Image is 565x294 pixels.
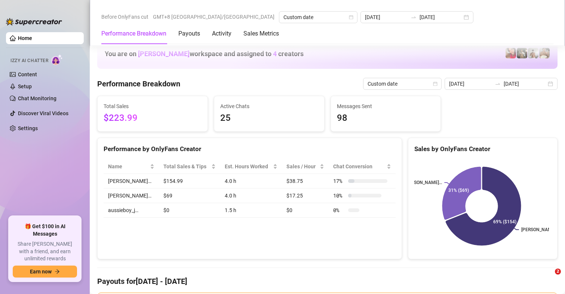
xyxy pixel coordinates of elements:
[159,203,220,218] td: $0
[153,11,274,22] span: GMT+8 [GEOGRAPHIC_DATA]/[GEOGRAPHIC_DATA]
[104,203,159,218] td: aussieboy_j…
[405,180,442,185] text: [PERSON_NAME]…
[212,29,231,38] div: Activity
[104,159,159,174] th: Name
[108,162,148,171] span: Name
[105,50,304,58] h1: You are on workspace and assigned to creators
[282,159,329,174] th: Sales / Hour
[159,159,220,174] th: Total Sales & Tips
[504,80,546,88] input: End date
[101,29,166,38] div: Performance Breakdown
[540,269,558,287] iframe: Intercom live chat
[10,57,48,64] span: Izzy AI Chatter
[449,80,492,88] input: Start date
[337,111,435,125] span: 98
[18,35,32,41] a: Home
[220,102,318,110] span: Active Chats
[411,14,417,20] span: swap-right
[104,111,202,125] span: $223.99
[159,189,220,203] td: $69
[104,174,159,189] td: [PERSON_NAME]…
[243,29,279,38] div: Sales Metrics
[30,269,52,275] span: Earn now
[18,95,56,101] a: Chat Monitoring
[528,48,538,58] img: aussieboy_j
[333,192,345,200] span: 10 %
[333,162,385,171] span: Chat Conversion
[414,144,551,154] div: Sales by OnlyFans Creator
[18,110,68,116] a: Discover Viral Videos
[104,144,396,154] div: Performance by OnlyFans Creator
[282,203,329,218] td: $0
[13,241,77,263] span: Share [PERSON_NAME] with a friend, and earn unlimited rewards
[225,162,271,171] div: Est. Hours Worked
[104,102,202,110] span: Total Sales
[51,54,63,65] img: AI Chatter
[104,189,159,203] td: [PERSON_NAME]…
[220,189,282,203] td: 4.0 h
[495,81,501,87] span: to
[13,223,77,238] span: 🎁 Get $100 in AI Messages
[159,174,220,189] td: $154.99
[495,81,501,87] span: swap-right
[101,11,148,22] span: Before OnlyFans cut
[333,177,345,185] span: 17 %
[368,78,437,89] span: Custom date
[329,159,396,174] th: Chat Conversion
[138,50,190,58] span: [PERSON_NAME]
[506,48,516,58] img: Vanessa
[282,174,329,189] td: $38.75
[286,162,318,171] span: Sales / Hour
[337,102,435,110] span: Messages Sent
[517,48,527,58] img: Tony
[18,125,38,131] a: Settings
[13,266,77,278] button: Earn nowarrow-right
[411,14,417,20] span: to
[18,83,32,89] a: Setup
[555,269,561,275] span: 2
[420,13,462,21] input: End date
[539,48,550,58] img: Aussieboy_jfree
[18,71,37,77] a: Content
[349,15,353,19] span: calendar
[97,276,558,287] h4: Payouts for [DATE] - [DATE]
[521,227,559,232] text: [PERSON_NAME]…
[220,111,318,125] span: 25
[220,174,282,189] td: 4.0 h
[178,29,200,38] div: Payouts
[433,82,437,86] span: calendar
[282,189,329,203] td: $17.25
[6,18,62,25] img: logo-BBDzfeDw.svg
[283,12,353,23] span: Custom date
[333,206,345,214] span: 0 %
[55,269,60,274] span: arrow-right
[273,50,277,58] span: 4
[365,13,408,21] input: Start date
[220,203,282,218] td: 1.5 h
[97,79,180,89] h4: Performance Breakdown
[163,162,210,171] span: Total Sales & Tips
